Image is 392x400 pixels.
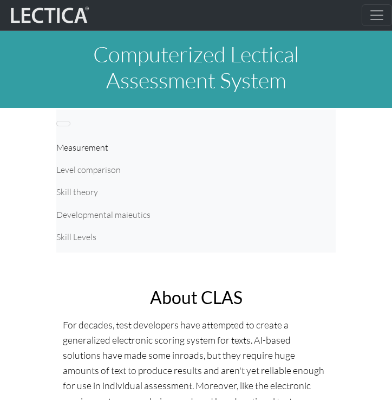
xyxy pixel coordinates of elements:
[56,137,336,159] a: Measurement
[56,181,336,203] a: Skill theory
[362,4,392,26] button: Toggle navigation
[56,204,336,226] a: Developmental maieutics
[63,287,329,308] h2: About CLAS
[8,5,89,25] img: lecticalive
[56,159,336,181] a: Level comparison
[56,121,70,126] button: Toggle navigation
[56,41,336,93] h1: Computerized Lectical Assessment System
[56,226,336,248] a: Skill Levels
